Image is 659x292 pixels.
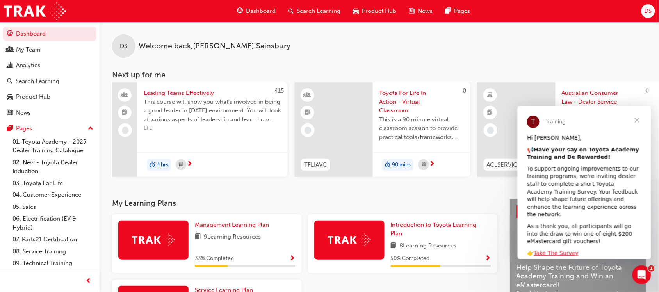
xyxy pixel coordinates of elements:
a: search-iconSearch Learning [282,3,347,19]
a: 04. Customer Experience [9,189,96,201]
span: This course will show you what's involved in being a good leader in [DATE] environment. You will ... [144,98,281,124]
span: book-icon [195,232,201,242]
a: News [3,106,96,120]
a: Introduction to Toyota Learning Plan [391,221,492,238]
span: Management Learning Plan [195,221,269,228]
img: Trak [328,234,371,246]
span: calendar-icon [179,160,183,170]
button: DS [641,4,655,18]
div: Search Learning [16,77,59,86]
span: Australian Consumer Law - Dealer Service Staff- eLearning Module [562,89,647,115]
span: Toyota For Life In Action - Virtual Classroom [379,89,464,115]
span: 0 [463,87,467,94]
a: 10. TUNE Rev-Up Training [9,269,96,281]
span: booktick-icon [305,108,310,118]
span: duration-icon [150,160,155,170]
span: Show Progress [290,255,296,262]
span: Welcome back , [PERSON_NAME] Sainsbury [139,42,290,51]
span: chart-icon [7,62,13,69]
span: LTE [144,124,281,133]
a: 09. Technical Training [9,257,96,269]
iframe: Intercom live chat [632,265,651,284]
a: 06. Electrification (EV & Hybrid) [9,213,96,233]
span: Search Learning [297,7,341,16]
span: 90 mins [392,160,411,169]
button: Pages [3,121,96,136]
span: 4 hrs [157,160,168,169]
span: up-icon [88,124,93,134]
span: learningRecordVerb_NONE-icon [122,127,129,134]
span: DS [645,7,652,16]
span: learningResourceType_ELEARNING-icon [488,90,493,100]
a: Management Learning Plan [195,221,272,230]
span: Leading Teams Effectively [144,89,281,98]
a: 08. Service Training [9,246,96,258]
img: Trak [132,234,175,246]
span: ACLSERVICE [487,160,521,169]
span: people-icon [7,46,13,53]
span: next-icon [187,161,192,168]
span: 33 % Completed [195,254,234,263]
span: guage-icon [237,6,243,16]
div: Analytics [16,61,40,70]
span: TFLIAVC [304,160,327,169]
a: 415Leading Teams EffectivelyThis course will show you what's involved in being a good leader in [... [112,82,288,177]
span: Dashboard [246,7,276,16]
a: 0ACLSERVICEAustralian Consumer Law - Dealer Service Staff- eLearning ModuleThe Australian Consume... [477,82,653,177]
a: Search Learning [3,74,96,89]
span: car-icon [7,94,13,101]
span: pages-icon [445,6,451,16]
a: 01. Toyota Academy - 2025 Dealer Training Catalogue [9,136,96,157]
a: car-iconProduct Hub [347,3,403,19]
div: Pages [16,124,32,133]
a: Trak [4,2,66,20]
span: 50 % Completed [391,254,430,263]
span: 1 [648,265,655,272]
span: pages-icon [7,125,13,132]
h3: Next up for me [100,70,659,79]
span: people-icon [122,90,128,100]
div: My Team [16,45,41,54]
button: DashboardMy TeamAnalyticsSearch LearningProduct HubNews [3,25,96,121]
span: booktick-icon [122,108,128,118]
span: duration-icon [385,160,390,170]
button: Show Progress [485,254,491,264]
span: prev-icon [86,276,92,286]
a: My Team [3,43,96,57]
span: Pages [454,7,470,16]
a: 02. New - Toyota Dealer Induction [9,157,96,177]
button: Show Progress [290,254,296,264]
a: Analytics [3,58,96,73]
span: calendar-icon [422,160,426,170]
span: search-icon [289,6,294,16]
span: learningResourceType_INSTRUCTOR_LED-icon [305,90,310,100]
span: news-icon [7,110,13,117]
a: guage-iconDashboard [231,3,282,19]
span: Show Progress [485,255,491,262]
span: DS [120,42,128,51]
span: Product Hub [362,7,397,16]
a: news-iconNews [403,3,439,19]
span: News [418,7,433,16]
span: Introduction to Toyota Learning Plan [391,221,477,237]
span: 0 [646,87,649,94]
a: pages-iconPages [439,3,477,19]
span: booktick-icon [488,108,493,118]
span: 415 [274,87,284,94]
span: book-icon [391,241,397,251]
span: Help Shape the Future of Toyota Academy Training and Win an eMastercard! [517,263,640,290]
a: Product Hub [3,90,96,104]
a: Dashboard [3,27,96,41]
span: learningRecordVerb_NONE-icon [305,127,312,134]
span: This is a 90 minute virtual classroom session to provide practical tools/frameworks, behaviours a... [379,115,464,142]
a: 03. Toyota For Life [9,177,96,189]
